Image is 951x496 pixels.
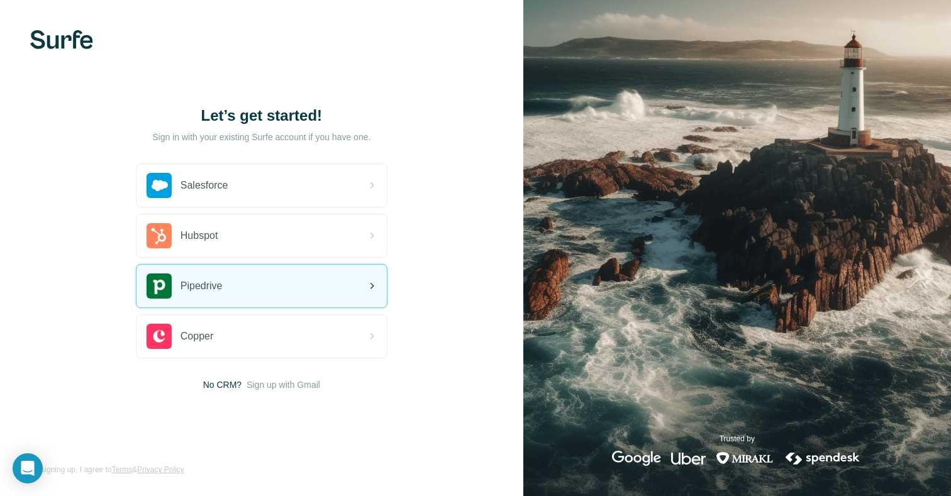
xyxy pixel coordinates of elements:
button: Sign up with Gmail [247,378,320,391]
p: Sign in with your existing Surfe account if you have one. [152,131,370,143]
img: pipedrive's logo [147,273,172,299]
a: Terms [111,465,132,474]
img: mirakl's logo [716,451,774,466]
div: Ouvrir le Messenger Intercom [13,453,43,483]
span: Salesforce [181,178,228,193]
img: hubspot's logo [147,223,172,248]
img: spendesk's logo [784,451,862,466]
span: No CRM? [203,378,242,391]
img: google's logo [612,451,661,466]
img: salesforce's logo [147,173,172,198]
img: uber's logo [671,451,706,466]
p: Trusted by [720,433,755,444]
h1: Let’s get started! [136,106,387,126]
a: Privacy Policy [137,465,184,474]
img: Surfe's logo [30,30,93,49]
span: Hubspot [181,228,218,243]
img: copper's logo [147,324,172,349]
span: By signing up, I agree to & [30,464,184,475]
span: Copper [181,329,213,344]
span: Pipedrive [181,278,223,294]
